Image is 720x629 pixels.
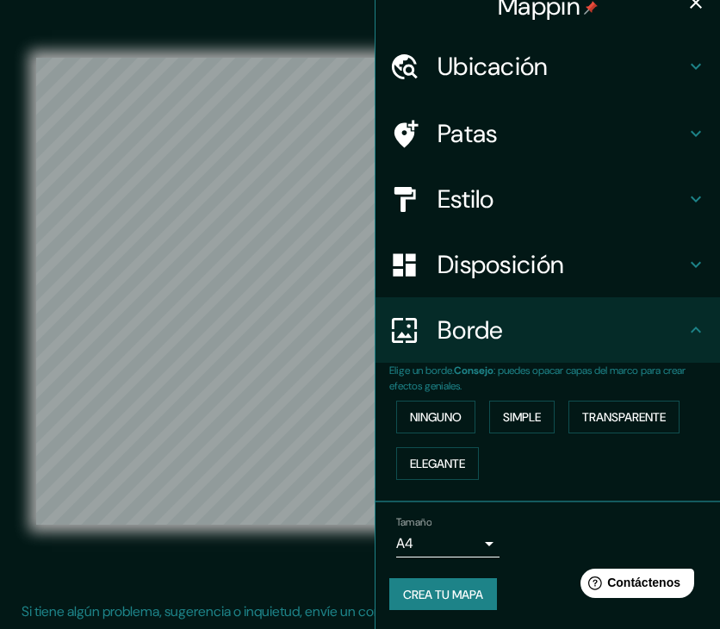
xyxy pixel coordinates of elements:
[489,401,555,433] button: Simple
[438,50,549,83] font: Ubicación
[389,364,686,393] font: : puedes opacar capas del marco para crear efectos geniales.
[567,562,701,610] iframe: Lanzador de widgets de ayuda
[396,401,475,433] button: Ninguno
[36,58,696,525] canvas: Mapa
[584,1,598,15] img: pin-icon.png
[403,587,483,602] font: Crea tu mapa
[438,117,498,150] font: Patas
[438,183,494,215] font: Estilo
[396,515,431,529] font: Tamaño
[454,364,493,377] font: Consejo
[376,101,720,166] div: Patas
[376,34,720,99] div: Ubicación
[396,447,479,480] button: Elegante
[389,578,497,611] button: Crea tu mapa
[410,409,462,425] font: Ninguno
[582,409,666,425] font: Transparente
[503,409,541,425] font: Simple
[389,364,454,377] font: Elige un borde.
[376,232,720,297] div: Disposición
[376,166,720,232] div: Estilo
[438,314,504,346] font: Borde
[410,456,465,471] font: Elegante
[22,602,478,620] font: Si tiene algún problema, sugerencia o inquietud, envíe un correo electrónico a
[438,248,564,281] font: Disposición
[396,530,500,557] div: A4
[568,401,680,433] button: Transparente
[396,534,413,552] font: A4
[376,297,720,363] div: Borde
